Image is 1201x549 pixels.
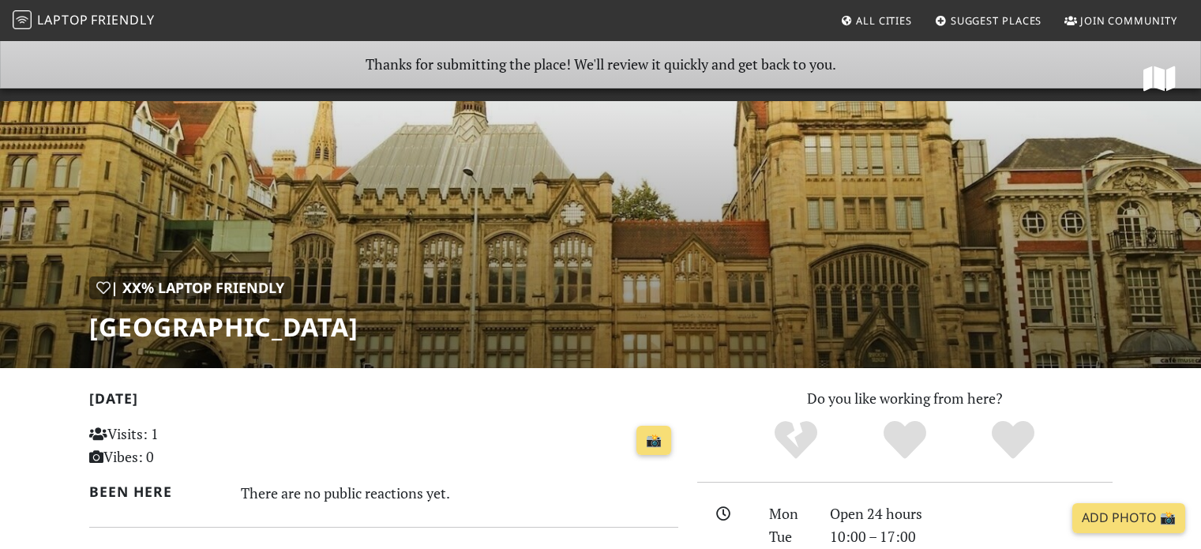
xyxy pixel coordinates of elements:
[13,7,155,35] a: LaptopFriendly LaptopFriendly
[636,426,671,456] a: 📸
[697,387,1113,410] p: Do you like working from here?
[1058,6,1184,35] a: Join Community
[760,525,820,548] div: Tue
[834,6,918,35] a: All Cities
[959,419,1068,462] div: Definitely!
[91,11,154,28] span: Friendly
[89,390,678,413] h2: [DATE]
[929,6,1049,35] a: Suggest Places
[89,276,291,299] div: | XX% Laptop Friendly
[951,13,1042,28] span: Suggest Places
[89,483,223,500] h2: Been here
[13,10,32,29] img: LaptopFriendly
[1072,503,1185,533] a: Add Photo 📸
[241,480,678,506] div: There are no public reactions yet.
[89,312,358,342] h1: [GEOGRAPHIC_DATA]
[89,423,273,468] p: Visits: 1 Vibes: 0
[820,502,1122,525] div: Open 24 hours
[37,11,88,28] span: Laptop
[1080,13,1177,28] span: Join Community
[760,502,820,525] div: Mon
[850,419,959,462] div: Yes
[741,419,850,462] div: No
[856,13,912,28] span: All Cities
[820,525,1122,548] div: 10:00 – 17:00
